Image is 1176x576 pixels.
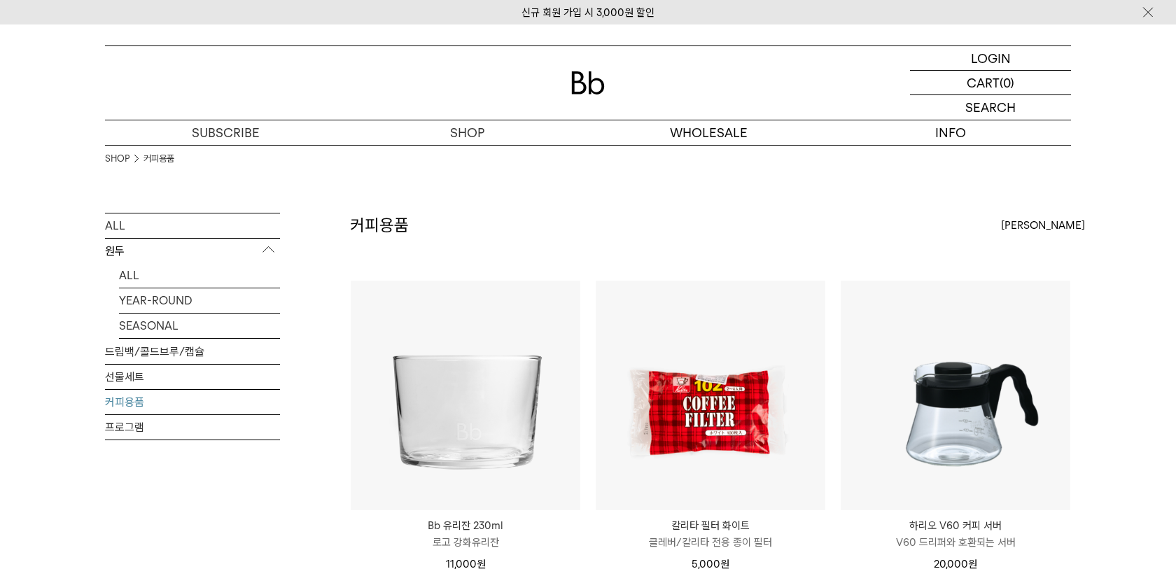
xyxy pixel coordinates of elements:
[841,534,1070,551] p: V60 드리퍼와 호환되는 서버
[119,288,280,313] a: YEAR-ROUND
[350,213,409,237] h2: 커피용품
[119,314,280,338] a: SEASONAL
[351,281,580,510] img: Bb 유리잔 230ml
[105,390,280,414] a: 커피용품
[596,281,825,510] img: 칼리타 필터 화이트
[965,95,1016,120] p: SEARCH
[971,46,1011,70] p: LOGIN
[105,415,280,440] a: 프로그램
[692,558,729,570] span: 5,000
[934,558,977,570] span: 20,000
[967,71,1000,94] p: CART
[351,534,580,551] p: 로고 강화유리잔
[968,558,977,570] span: 원
[105,213,280,238] a: ALL
[105,239,280,264] p: 원두
[1001,217,1085,234] span: [PERSON_NAME]
[910,46,1071,71] a: LOGIN
[829,120,1071,145] p: INFO
[596,517,825,551] a: 칼리타 필터 화이트 클레버/칼리타 전용 종이 필터
[596,517,825,534] p: 칼리타 필터 화이트
[351,517,580,551] a: Bb 유리잔 230ml 로고 강화유리잔
[841,281,1070,510] img: 하리오 V60 커피 서버
[1000,71,1014,94] p: (0)
[841,517,1070,534] p: 하리오 V60 커피 서버
[446,558,486,570] span: 11,000
[841,517,1070,551] a: 하리오 V60 커피 서버 V60 드리퍼와 호환되는 서버
[477,558,486,570] span: 원
[596,534,825,551] p: 클레버/칼리타 전용 종이 필터
[351,517,580,534] p: Bb 유리잔 230ml
[105,365,280,389] a: 선물세트
[119,263,280,288] a: ALL
[588,120,829,145] p: WHOLESALE
[521,6,654,19] a: 신규 회원 가입 시 3,000원 할인
[346,120,588,145] a: SHOP
[105,120,346,145] a: SUBSCRIBE
[910,71,1071,95] a: CART (0)
[105,152,129,166] a: SHOP
[143,152,174,166] a: 커피용품
[720,558,729,570] span: 원
[571,71,605,94] img: 로고
[105,339,280,364] a: 드립백/콜드브루/캡슐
